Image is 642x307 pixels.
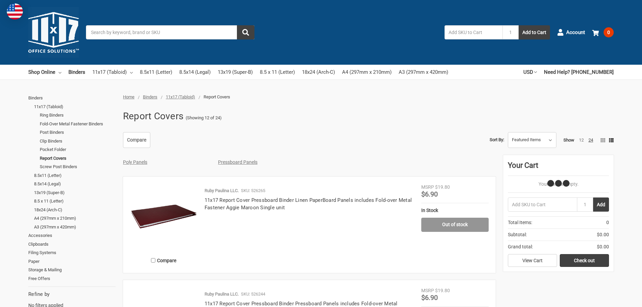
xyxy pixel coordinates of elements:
[34,180,116,188] a: 8.5x14 (Legal)
[140,65,172,80] a: 8.5x11 (Letter)
[597,243,609,250] span: $0.00
[302,65,335,80] a: 18x24 (Arch-C)
[28,257,116,266] a: Paper
[123,108,183,125] h1: Report Covers
[34,214,116,223] a: A4 (297mm x 210mm)
[241,187,265,194] p: SKU: 526265
[508,219,532,226] span: Total Items:
[205,187,239,194] p: Ruby Paulina LLC.
[34,206,116,214] a: 18x24 (Arch-C)
[40,128,116,137] a: Post Binders
[34,102,116,111] a: 11x17 (Tabloid)
[421,294,438,302] span: $6.90
[123,132,150,148] a: Compare
[28,266,116,274] a: Storage & Mailing
[130,255,197,266] label: Compare
[28,65,61,80] a: Shop Online
[523,65,537,80] a: USD
[592,24,614,41] a: 0
[508,197,577,212] input: Add SKU to Cart
[40,162,116,171] a: Screw Post Binders
[28,274,116,283] a: Free Offers
[421,207,489,214] div: In Stock
[28,231,116,240] a: Accessories
[86,25,254,39] input: Search by keyword, brand or SKU
[508,181,609,188] p: Your Cart Is Empty.
[123,94,134,99] a: Home
[435,184,450,190] span: $19.80
[151,258,155,263] input: Compare
[606,219,609,226] span: 0
[166,94,195,99] a: 11x17 (Tabloid)
[92,65,133,80] a: 11x17 (Tabloid)
[34,223,116,232] a: A3 (297mm x 420mm)
[421,190,438,198] span: $6.90
[421,218,489,232] a: Out of stock
[260,65,295,80] a: 8.5 x 11 (Letter)
[179,65,211,80] a: 8.5x14 (Legal)
[566,29,585,36] span: Account
[544,65,614,80] a: Need Help? [PHONE_NUMBER]
[34,171,116,180] a: 8.5x11 (Letter)
[445,25,502,39] input: Add SKU to Cart
[563,137,574,143] span: Show
[588,137,593,143] a: 24
[218,65,253,80] a: 13x19 (Super-B)
[40,145,116,154] a: Pocket Folder
[40,120,116,128] a: Fold-Over Metal Fastener Binders
[508,231,527,238] span: Subtotal:
[604,27,614,37] span: 0
[508,254,557,267] a: View Cart
[579,137,584,143] a: 12
[508,160,609,176] div: Your Cart
[34,197,116,206] a: 8.5 x 11 (Letter)
[241,291,265,298] p: SKU: 526244
[597,231,609,238] span: $0.00
[586,289,642,307] iframe: Google Customer Reviews
[557,24,585,41] a: Account
[34,188,116,197] a: 13x19 (Super-B)
[28,7,79,58] img: 11x17.com
[143,94,157,99] a: Binders
[508,243,533,250] span: Grand total:
[593,197,609,212] button: Add
[28,240,116,249] a: Clipboards
[421,287,434,294] div: MSRP
[28,94,116,102] a: Binders
[40,137,116,146] a: Clip Binders
[399,65,448,80] a: A3 (297mm x 420mm)
[123,159,147,165] a: Poly Panels
[7,3,23,20] img: duty and tax information for United States
[204,94,230,99] span: Report Covers
[28,290,116,298] h5: Refine by
[519,25,550,39] button: Add to Cart
[205,197,412,211] a: 11x17 Report Cover Pressboard Binder Linen PaperBoard Panels includes Fold-over Metal Fastener Ag...
[421,184,434,191] div: MSRP
[40,154,116,163] a: Report Covers
[68,65,85,80] a: Binders
[205,291,239,298] p: Ruby Paulina LLC.
[342,65,392,80] a: A4 (297mm x 210mm)
[490,135,504,145] label: Sort By:
[560,254,609,267] a: Check out
[28,248,116,257] a: Filing Systems
[435,288,450,293] span: $19.80
[186,115,222,121] span: (Showing 12 of 24)
[40,111,116,120] a: Ring Binders
[130,184,197,251] img: 11x17 Report Cover Pressboard Binder Linen PaperBoard Panels includes Fold-over Metal Fastener Ag...
[218,159,257,165] a: Pressboard Panels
